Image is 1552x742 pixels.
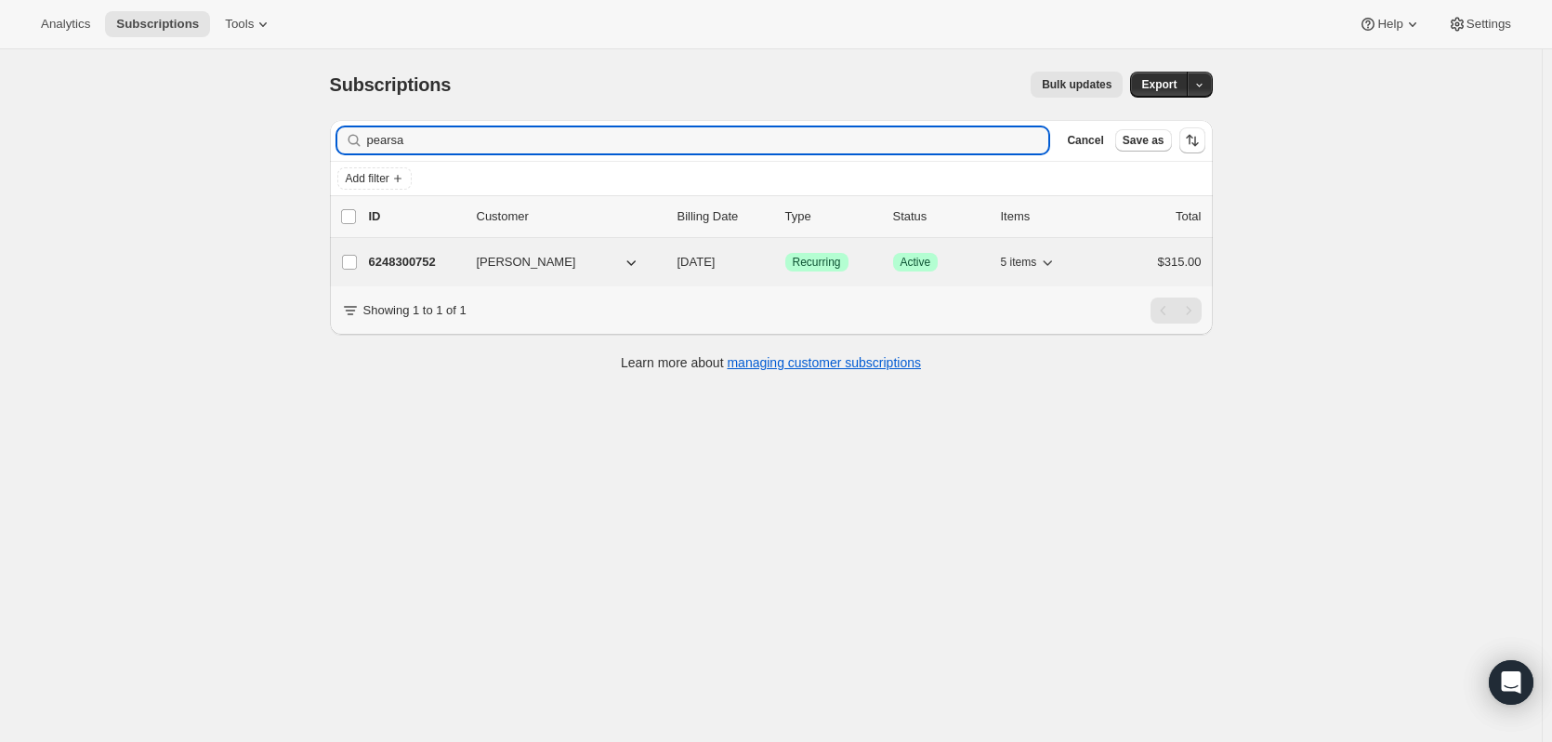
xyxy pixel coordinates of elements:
button: Tools [214,11,283,37]
input: Filter subscribers [367,127,1049,153]
nav: Pagination [1151,298,1202,324]
span: [DATE] [677,255,716,269]
button: Save as [1115,129,1172,152]
button: [PERSON_NAME] [466,247,651,277]
span: Recurring [793,255,841,270]
span: Help [1377,17,1402,32]
p: Customer [477,207,663,226]
span: Bulk updates [1042,77,1111,92]
p: Showing 1 to 1 of 1 [363,301,467,320]
span: Save as [1123,133,1164,148]
span: 5 items [1001,255,1037,270]
span: [PERSON_NAME] [477,253,576,272]
p: Learn more about [621,353,921,372]
span: $315.00 [1158,255,1202,269]
button: Cancel [1059,129,1111,152]
div: IDCustomerBilling DateTypeStatusItemsTotal [369,207,1202,226]
button: Help [1348,11,1432,37]
p: ID [369,207,462,226]
button: Subscriptions [105,11,210,37]
span: Export [1141,77,1177,92]
div: Open Intercom Messenger [1489,660,1533,705]
button: Analytics [30,11,101,37]
div: Type [785,207,878,226]
button: 5 items [1001,249,1058,275]
p: 6248300752 [369,253,462,272]
span: Analytics [41,17,90,32]
button: Settings [1437,11,1522,37]
span: Subscriptions [330,74,452,95]
button: Export [1130,72,1188,98]
button: Bulk updates [1031,72,1123,98]
p: Status [893,207,986,226]
span: Subscriptions [116,17,199,32]
span: Cancel [1067,133,1103,148]
span: Add filter [346,171,389,186]
a: managing customer subscriptions [727,355,921,370]
span: Active [901,255,931,270]
button: Sort the results [1179,127,1205,153]
div: 6248300752[PERSON_NAME][DATE]SuccessRecurringSuccessActive5 items$315.00 [369,249,1202,275]
span: Tools [225,17,254,32]
p: Total [1176,207,1201,226]
div: Items [1001,207,1094,226]
p: Billing Date [677,207,770,226]
button: Add filter [337,167,412,190]
span: Settings [1467,17,1511,32]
